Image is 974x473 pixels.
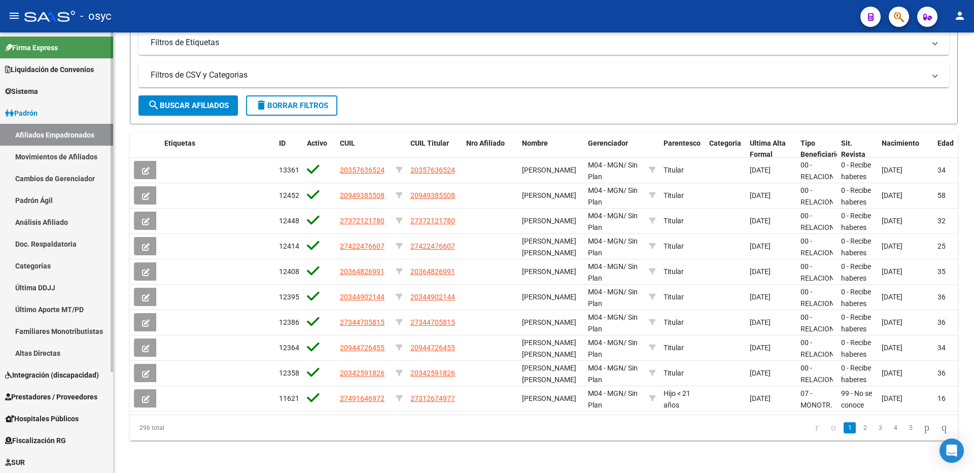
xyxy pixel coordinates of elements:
[462,132,518,166] datatable-header-cell: Nro Afiliado
[664,267,684,276] span: Titular
[933,132,959,166] datatable-header-cell: Edad
[5,86,38,97] span: Sistema
[279,318,299,326] span: 12386
[588,339,623,347] span: M04 - MGN
[584,132,645,166] datatable-header-cell: Gerenciador
[518,132,584,166] datatable-header-cell: Nombre
[905,422,917,433] a: 5
[522,217,576,225] span: [PERSON_NAME]
[138,30,949,55] mat-expansion-panel-header: Filtros de Etiquetas
[410,166,455,174] span: 20357636524
[664,293,684,301] span: Titular
[844,422,856,433] a: 1
[160,132,275,166] datatable-header-cell: Etiquetas
[588,288,623,296] span: M04 - MGN
[801,212,848,254] span: 00 - RELACION DE DEPENDENCIA
[138,95,238,116] button: Buscar Afiliados
[138,63,949,87] mat-expansion-panel-header: Filtros de CSV y Categorias
[148,101,229,110] span: Buscar Afiliados
[151,37,925,48] mat-panel-title: Filtros de Etiquetas
[888,419,903,436] li: page 4
[340,217,385,225] span: 27372121780
[882,318,902,326] span: [DATE]
[522,394,576,402] span: [PERSON_NAME]
[255,101,328,110] span: Borrar Filtros
[5,391,97,402] span: Prestadores / Proveedores
[826,422,841,433] a: go to previous page
[406,132,462,166] datatable-header-cell: CUIL Titular
[920,422,934,433] a: go to next page
[340,369,385,377] span: 20342591826
[410,318,455,326] span: 27344705815
[750,215,792,227] div: [DATE]
[882,139,919,147] span: Nacimiento
[937,267,946,276] span: 35
[340,293,385,301] span: 20344902144
[588,313,623,321] span: M04 - MGN
[841,288,883,319] span: 0 - Recibe haberes regularmente
[811,422,823,433] a: go to first page
[664,217,684,225] span: Titular
[5,435,66,446] span: Fiscalización RG
[255,99,267,111] mat-icon: delete
[246,95,337,116] button: Borrar Filtros
[279,191,299,199] span: 12452
[410,293,455,301] span: 20344902144
[664,166,684,174] span: Titular
[664,318,684,326] span: Titular
[664,344,684,352] span: Titular
[937,139,954,147] span: Edad
[279,242,299,250] span: 12414
[801,313,848,356] span: 00 - RELACION DE DEPENDENCIA
[522,191,576,199] span: [PERSON_NAME]
[588,161,623,169] span: M04 - MGN
[801,161,848,204] span: 00 - RELACION DE DEPENDENCIA
[5,42,58,53] span: Firma Express
[588,364,623,372] span: M04 - MGN
[466,139,505,147] span: Nro Afiliado
[279,293,299,301] span: 12395
[750,266,792,278] div: [DATE]
[279,344,299,352] span: 12364
[882,217,902,225] span: [DATE]
[148,99,160,111] mat-icon: search
[937,394,946,402] span: 16
[882,293,902,301] span: [DATE]
[801,364,848,407] span: 00 - RELACION DE DEPENDENCIA
[5,108,38,119] span: Padrón
[882,369,902,377] span: [DATE]
[522,364,576,384] span: [PERSON_NAME] [PERSON_NAME]
[801,237,848,280] span: 00 - RELACION DE DEPENDENCIA
[841,389,872,432] span: 99 - No se conoce situación de revista
[279,217,299,225] span: 12448
[664,369,684,377] span: Titular
[937,369,946,377] span: 36
[750,139,786,159] span: Ultima Alta Formal
[940,438,964,463] div: Open Intercom Messenger
[882,242,902,250] span: [DATE]
[705,132,746,166] datatable-header-cell: Categoria
[859,422,871,433] a: 2
[8,10,20,22] mat-icon: menu
[410,344,455,352] span: 20944726455
[151,70,925,81] mat-panel-title: Filtros de CSV y Categorias
[664,242,684,250] span: Titular
[522,339,576,358] span: [PERSON_NAME] [PERSON_NAME]
[889,422,901,433] a: 4
[937,217,946,225] span: 32
[882,166,902,174] span: [DATE]
[522,237,576,257] span: [PERSON_NAME] [PERSON_NAME]
[882,191,902,199] span: [DATE]
[874,422,886,433] a: 3
[279,166,299,174] span: 13361
[841,262,883,294] span: 0 - Recibe haberes regularmente
[588,186,623,194] span: M04 - MGN
[410,191,455,199] span: 20949385508
[664,389,690,409] span: Hijo < 21 años
[340,394,385,402] span: 27491646972
[750,367,792,379] div: [DATE]
[522,166,576,174] span: [PERSON_NAME]
[937,344,946,352] span: 34
[307,139,327,147] span: Activo
[588,139,628,147] span: Gerenciador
